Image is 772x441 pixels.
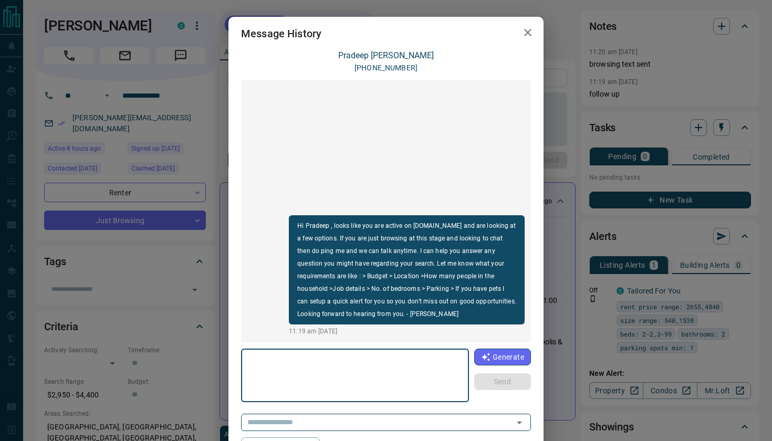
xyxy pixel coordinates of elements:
p: 11:19 am [DATE] [289,327,525,336]
a: Pradeep [PERSON_NAME] [338,50,434,60]
button: Open [512,415,527,430]
h2: Message History [228,17,334,50]
button: Generate [474,349,531,365]
p: [PHONE_NUMBER] [354,62,418,73]
p: Hi Pradeep , looks like you are active on [DOMAIN_NAME] and are looking at a few options. If you ... [297,219,516,320]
